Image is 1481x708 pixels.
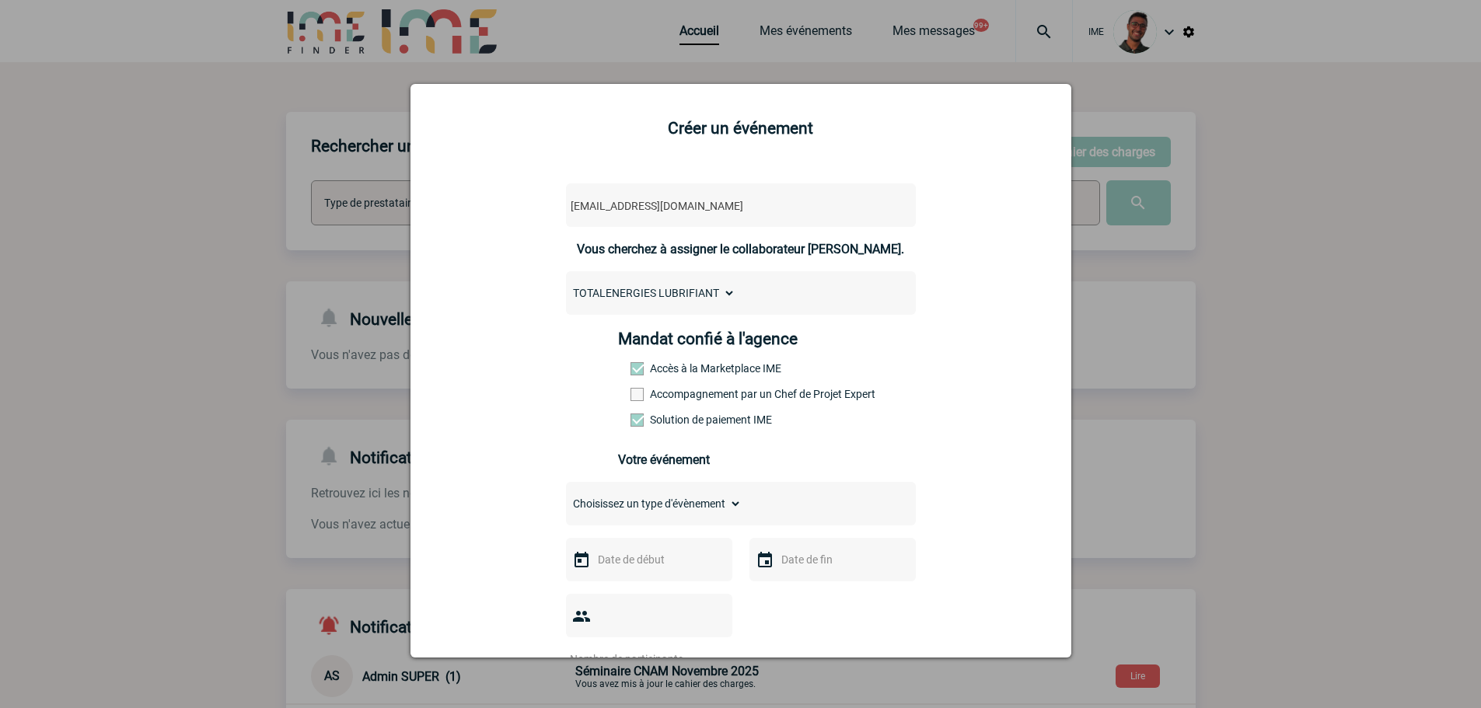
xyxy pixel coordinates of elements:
[594,549,701,570] input: Date de début
[630,388,699,400] label: Prestation payante
[566,649,712,669] input: Nombre de participants
[564,195,837,217] span: fatou.sylla@totalenergies.com
[630,413,699,426] label: Conformité aux process achat client, Prise en charge de la facturation, Mutualisation de plusieur...
[630,362,699,375] label: Accès à la Marketplace IME
[618,330,798,348] h4: Mandat confié à l'agence
[618,452,863,467] h3: Votre événement
[566,242,916,256] p: Vous cherchez à assigner le collaborateur [PERSON_NAME].
[777,549,885,570] input: Date de fin
[430,119,1052,138] h2: Créer un événement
